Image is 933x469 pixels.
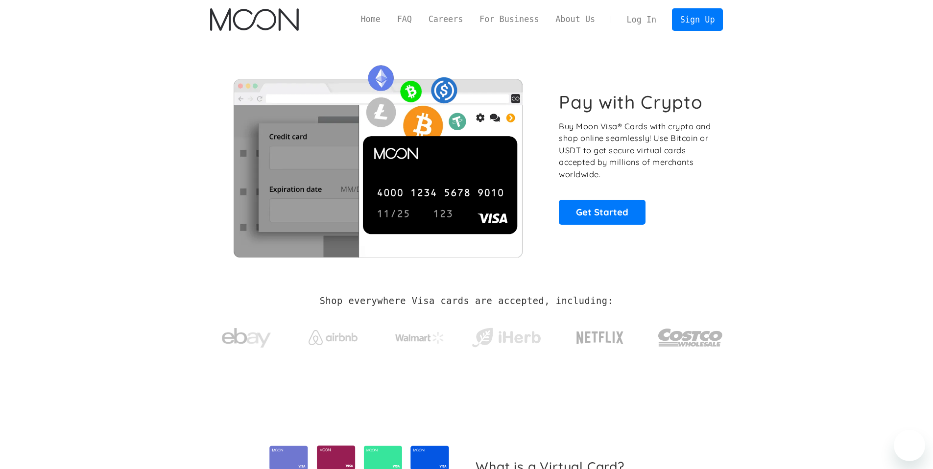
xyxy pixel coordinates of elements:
[210,313,283,358] a: ebay
[222,323,271,353] img: ebay
[894,430,925,461] iframe: メッセージングウィンドウを開くボタン
[559,120,712,181] p: Buy Moon Visa® Cards with crypto and shop online seamlessly! Use Bitcoin or USDT to get secure vi...
[471,13,547,25] a: For Business
[470,325,543,351] img: iHerb
[559,200,646,224] a: Get Started
[672,8,723,30] a: Sign Up
[383,322,456,349] a: Walmart
[470,315,543,355] a: iHerb
[556,316,644,355] a: Netflix
[210,58,546,257] img: Moon Cards let you spend your crypto anywhere Visa is accepted.
[658,319,723,356] img: Costco
[389,13,420,25] a: FAQ
[619,9,665,30] a: Log In
[210,8,299,31] img: Moon Logo
[395,332,444,344] img: Walmart
[210,8,299,31] a: home
[320,296,613,306] h2: Shop everywhere Visa cards are accepted, including:
[559,91,703,113] h1: Pay with Crypto
[296,320,369,350] a: Airbnb
[309,330,358,345] img: Airbnb
[547,13,603,25] a: About Us
[353,13,389,25] a: Home
[658,309,723,361] a: Costco
[575,326,624,350] img: Netflix
[420,13,471,25] a: Careers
